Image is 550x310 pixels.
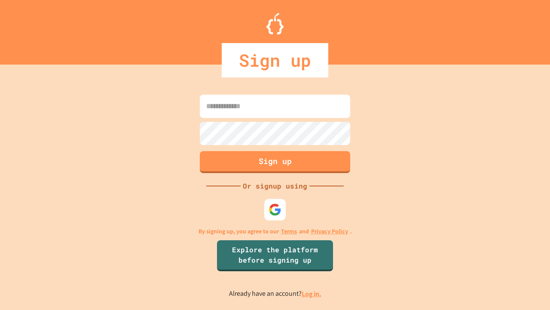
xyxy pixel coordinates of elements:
[222,43,328,77] div: Sign up
[269,203,281,216] img: google-icon.svg
[311,227,348,236] a: Privacy Policy
[266,13,284,34] img: Logo.svg
[199,227,352,236] p: By signing up, you agree to our and .
[241,181,309,191] div: Or signup using
[302,289,321,298] a: Log in.
[229,288,321,299] p: Already have an account?
[281,227,297,236] a: Terms
[200,151,350,173] button: Sign up
[217,240,333,271] a: Explore the platform before signing up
